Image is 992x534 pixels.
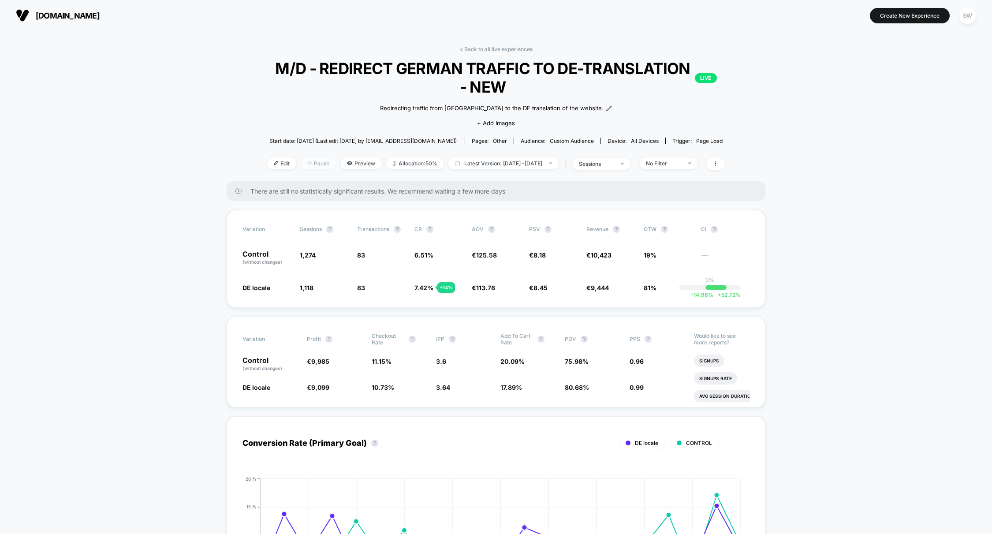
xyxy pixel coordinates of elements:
[242,250,291,265] p: Control
[250,187,748,195] span: There are still no statistically significant results. We recommend waiting a few more days
[414,226,422,232] span: CR
[695,73,717,83] p: LIVE
[311,358,329,365] span: 9,985
[565,336,576,342] span: PDV
[586,251,612,259] span: €
[274,161,278,165] img: edit
[242,366,282,371] span: (without changes)
[661,226,668,233] button: ?
[713,291,741,298] span: 52.72 %
[718,291,721,298] span: +
[644,226,692,233] span: OTW
[711,226,718,233] button: ?
[500,384,522,391] span: 17.89 %
[630,358,644,365] span: 0.96
[472,251,497,259] span: €
[533,284,548,291] span: 8.45
[472,284,495,291] span: €
[436,358,446,365] span: 3.6
[694,355,724,367] li: Signups
[529,226,540,232] span: PSV
[956,7,979,25] button: SW
[591,284,609,291] span: 9,444
[449,336,456,343] button: ?
[686,440,712,446] span: CONTROL
[579,161,614,167] div: sessions
[307,384,329,391] span: €
[242,284,270,291] span: DE locale
[500,358,525,365] span: 20.09 %
[448,157,559,169] span: Latest Version: [DATE] - [DATE]
[476,284,495,291] span: 113.78
[372,384,394,391] span: 10.73 %
[646,160,681,167] div: No Filter
[709,283,711,290] p: |
[36,11,100,20] span: [DOMAIN_NAME]
[537,336,544,343] button: ?
[701,253,750,265] span: ---
[644,284,656,291] span: 81%
[386,157,444,169] span: Allocation: 50%
[301,157,336,169] span: Pause
[242,384,270,391] span: DE locale
[325,336,332,343] button: ?
[326,226,333,233] button: ?
[600,138,665,144] span: Device:
[380,104,604,113] span: Redirecting traffic from [GEOGRAPHIC_DATA] to the DE translation of the website.
[311,384,329,391] span: 9,099
[694,332,750,346] p: Would like to see more reports?
[621,163,624,164] img: end
[246,504,257,509] tspan: 15 %
[533,251,546,259] span: 8.18
[488,226,495,233] button: ?
[631,138,659,144] span: all devices
[300,284,313,291] span: 1,118
[493,138,507,144] span: other
[476,251,497,259] span: 125.58
[372,332,404,346] span: Checkout Rate
[645,336,652,343] button: ?
[269,138,457,144] span: Start date: [DATE] (Last edit [DATE] by [EMAIL_ADDRESS][DOMAIN_NAME])
[672,138,723,144] div: Trigger:
[521,138,594,144] div: Audience:
[16,9,29,22] img: Visually logo
[644,251,656,259] span: 19%
[705,276,714,283] p: 0%
[393,161,396,166] img: rebalance
[635,440,658,446] span: DE locale
[563,157,572,170] span: |
[549,162,552,164] img: end
[691,291,713,298] span: -14.98 %
[307,161,312,165] img: end
[307,336,321,342] span: Profit
[630,336,640,342] span: PPS
[500,332,533,346] span: Add To Cart Rate
[371,440,378,447] button: ?
[591,251,612,259] span: 10,423
[694,372,737,385] li: Signups Rate
[472,138,507,144] div: Pages:
[529,284,548,291] span: €
[275,59,717,96] span: M/D - REDIRECT GERMAN TRAFFIC TO DE-TRANSLATION - NEW
[394,226,401,233] button: ?
[630,384,644,391] span: 0.99
[242,332,291,346] span: Variation
[357,226,389,232] span: Transactions
[586,226,608,232] span: Revenue
[300,226,322,232] span: Sessions
[694,390,760,402] li: Avg Session Duration
[544,226,552,233] button: ?
[246,476,257,481] tspan: 20 %
[459,46,533,52] a: < Back to all live experiences
[414,284,433,291] span: 7.42 %
[959,7,976,24] div: SW
[565,358,589,365] span: 75.98 %
[613,226,620,233] button: ?
[472,226,484,232] span: AOV
[357,284,365,291] span: 83
[242,357,298,372] p: Control
[242,226,291,233] span: Variation
[586,284,609,291] span: €
[426,226,433,233] button: ?
[267,157,296,169] span: Edit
